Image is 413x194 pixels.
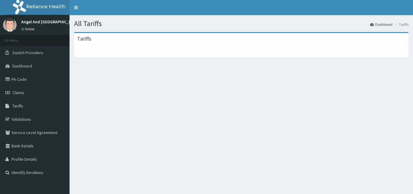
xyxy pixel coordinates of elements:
[77,36,91,41] h3: Tariffs
[74,20,408,28] h1: All Tariffs
[12,103,23,109] span: Tariffs
[393,22,408,27] li: Tariffs
[370,22,392,27] a: Dashboard
[12,90,24,95] span: Claims
[21,27,36,31] a: Online
[21,20,80,24] p: Angel And [GEOGRAPHIC_DATA]
[12,63,32,69] span: Dashboard
[12,50,43,55] span: Switch Providers
[3,18,17,32] img: User Image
